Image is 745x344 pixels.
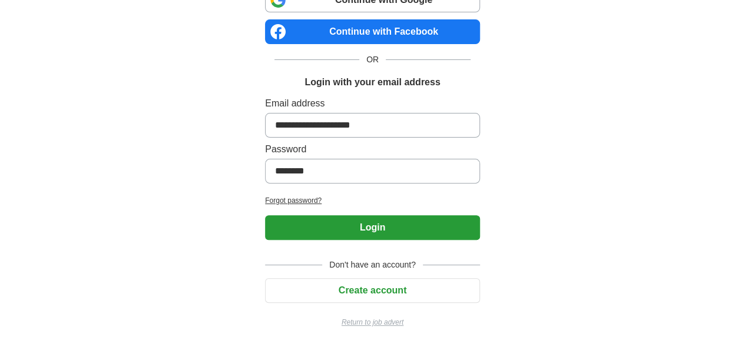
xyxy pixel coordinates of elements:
[322,259,423,271] span: Don't have an account?
[265,285,480,295] a: Create account
[265,278,480,303] button: Create account
[359,54,386,66] span: OR
[265,215,480,240] button: Login
[265,195,480,206] a: Forgot password?
[265,96,480,111] label: Email address
[265,19,480,44] a: Continue with Facebook
[304,75,440,89] h1: Login with your email address
[265,317,480,328] a: Return to job advert
[265,142,480,156] label: Password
